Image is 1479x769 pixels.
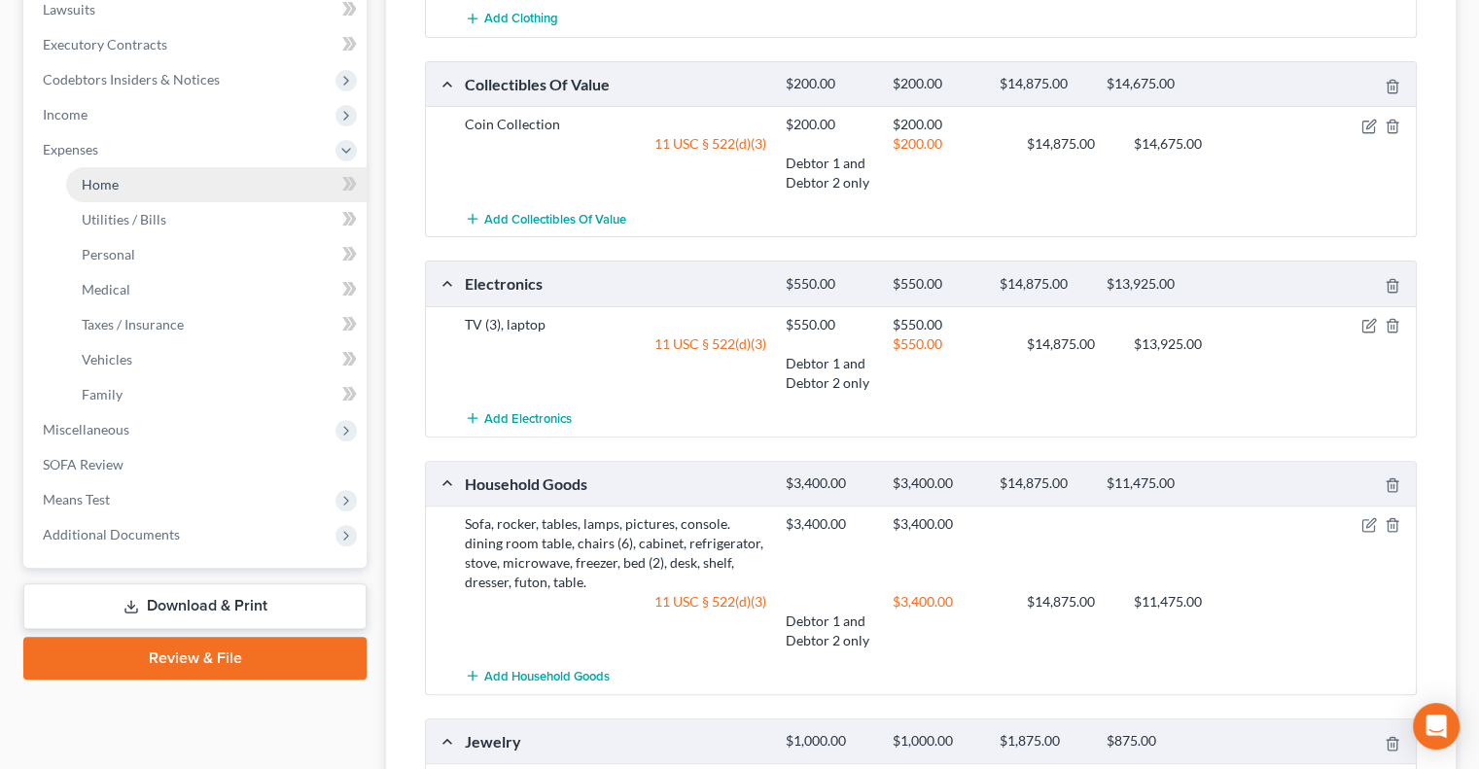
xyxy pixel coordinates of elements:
button: Add Household Goods [465,658,610,694]
a: Personal [66,237,367,272]
div: $200.00 [883,134,1016,154]
div: $3,400.00 [883,514,990,534]
div: $14,875.00 [990,474,1097,493]
div: $550.00 [883,315,990,334]
div: 11 USC § 522(d)(3) [455,334,776,393]
div: TV (3), laptop [455,315,776,334]
div: Open Intercom Messenger [1413,703,1460,750]
div: Coin Collection [455,115,776,134]
span: Miscellaneous [43,421,129,437]
div: $550.00 [883,275,990,294]
a: Taxes / Insurance [66,307,367,342]
div: $1,000.00 [776,732,883,751]
a: Review & File [23,637,367,680]
span: Income [43,106,88,122]
div: $3,400.00 [776,474,883,493]
span: Utilities / Bills [82,211,166,227]
div: $14,675.00 [1124,134,1231,154]
a: Medical [66,272,367,307]
span: Means Test [43,491,110,507]
a: Family [66,377,367,412]
button: Add Electronics [465,401,572,437]
div: 11 USC § 522(d)(3) [455,134,776,192]
div: $14,875.00 [990,75,1097,93]
div: $14,675.00 [1097,75,1204,93]
div: $14,875.00 [1017,592,1124,612]
a: Vehicles [66,342,367,377]
div: $1,000.00 [883,732,990,751]
span: Expenses [43,141,98,157]
button: Add Collectibles Of Value [465,200,626,236]
button: Add Clothing [465,1,558,37]
span: Home [82,176,119,192]
span: Codebtors Insiders & Notices [43,71,220,87]
div: $1,875.00 [990,732,1097,751]
div: $14,875.00 [1017,334,1124,354]
span: Personal [82,246,135,262]
div: $550.00 [776,315,883,334]
span: Add Household Goods [484,669,610,684]
span: Lawsuits [43,1,95,17]
a: Executory Contracts [27,27,367,62]
div: $11,475.00 [1097,474,1204,493]
div: $11,475.00 [1124,592,1231,612]
span: Family [82,386,123,402]
div: $200.00 [883,115,990,134]
div: 11 USC § 522(d)(3) [455,592,776,650]
span: Add Collectibles Of Value [484,211,626,227]
div: $3,400.00 [883,474,990,493]
div: Sofa, rocker, tables, lamps, pictures, console. dining room table, chairs (6), cabinet, refrigera... [455,514,776,592]
a: SOFA Review [27,447,367,482]
a: Utilities / Bills [66,202,367,237]
div: $14,875.00 [1017,134,1124,154]
span: Add Electronics [484,410,572,426]
div: $875.00 [1097,732,1204,751]
div: $200.00 [883,75,990,93]
div: Electronics [455,273,776,294]
div: $200.00 [776,115,883,134]
span: Taxes / Insurance [82,316,184,332]
div: $3,400.00 [883,592,1016,612]
span: Add Clothing [484,12,558,27]
span: SOFA Review [43,456,123,472]
span: Vehicles [82,351,132,367]
div: $14,875.00 [990,275,1097,294]
span: Executory Contracts [43,36,167,52]
div: $550.00 [776,275,883,294]
div: Debtor 1 and Debtor 2 only [776,612,883,650]
a: Home [66,167,367,202]
div: $3,400.00 [776,514,883,534]
div: $13,925.00 [1124,334,1231,354]
div: Debtor 1 and Debtor 2 only [776,354,883,393]
div: Debtor 1 and Debtor 2 only [776,154,883,192]
div: Jewelry [455,731,776,752]
a: Download & Print [23,583,367,629]
span: Medical [82,281,130,297]
div: Collectibles Of Value [455,74,776,94]
div: $200.00 [776,75,883,93]
div: Household Goods [455,473,776,494]
div: $550.00 [883,334,1016,354]
div: $13,925.00 [1097,275,1204,294]
span: Additional Documents [43,526,180,542]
